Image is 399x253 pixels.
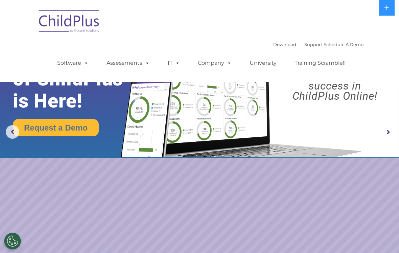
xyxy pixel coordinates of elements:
[13,119,99,136] a: Request a Demo
[50,56,95,70] a: Software
[4,233,21,250] button: Cookies Settings
[324,42,363,47] a: Schedule A Demo
[288,56,352,70] a: Training Scramble!!
[243,56,283,70] a: University
[276,50,394,101] rs-layer: Boost your productivity and streamline your success in ChildPlus Online!
[100,56,157,70] a: Assessments
[273,42,296,47] a: Download
[36,5,103,39] img: ChildPlus by Procare Solutions
[13,46,140,112] rs-layer: The Future of ChildPlus is Here!
[273,42,363,47] font: |
[304,42,322,47] a: Support
[191,56,238,70] a: Company
[161,56,187,70] a: IT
